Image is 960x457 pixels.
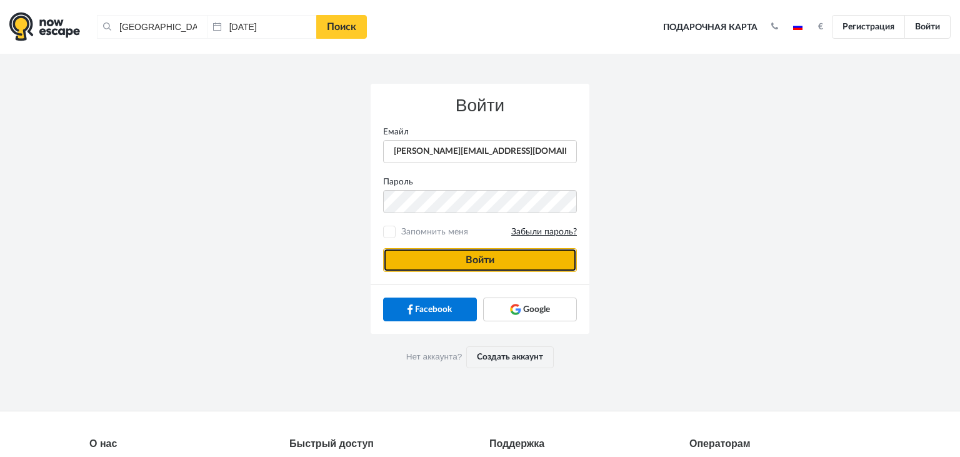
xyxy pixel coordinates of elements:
button: € [812,21,829,33]
a: Забыли пароль? [511,226,577,238]
h3: Войти [383,96,577,116]
button: Войти [383,248,577,272]
span: Facebook [415,303,452,316]
label: Пароль [374,176,586,188]
div: Быстрый доступ [289,436,471,451]
span: Запомнить меня [398,226,577,238]
img: ru.jpg [793,24,802,30]
input: Город или название квеста [97,15,207,39]
label: Емайл [374,126,586,138]
div: Поддержка [489,436,671,451]
div: О нас [89,436,271,451]
a: Facebook [383,298,477,321]
a: Google [483,298,577,321]
input: Запомнить меняЗабыли пароль? [386,228,394,236]
div: Нет аккаунта? [371,334,589,380]
strong: € [818,23,823,31]
span: Google [523,303,550,316]
img: logo [9,12,80,41]
a: Подарочная карта [659,14,762,41]
input: Дата [207,15,317,39]
div: Операторам [689,436,871,451]
a: Создать аккаунт [466,346,554,368]
a: Регистрация [832,15,905,39]
a: Поиск [316,15,367,39]
a: Войти [904,15,951,39]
